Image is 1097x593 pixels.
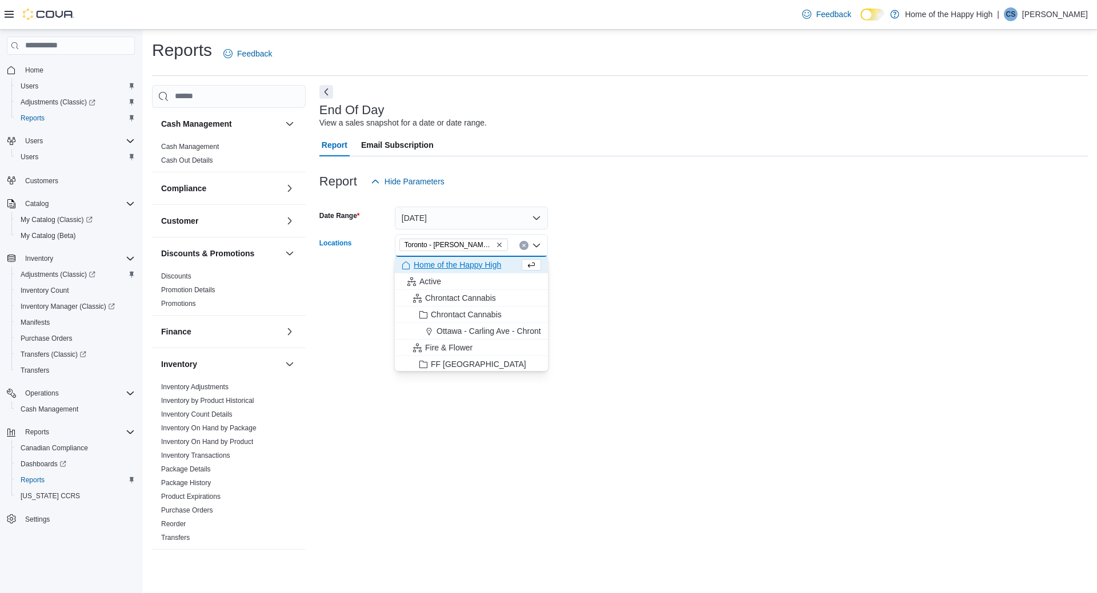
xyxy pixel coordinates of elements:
span: Manifests [21,318,50,327]
a: Dashboards [11,456,139,472]
button: Users [11,78,139,94]
span: Canadian Compliance [16,441,135,455]
span: Package History [161,478,211,487]
button: Cash Management [11,401,139,417]
button: Chrontact Cannabis [395,290,548,306]
span: Operations [21,386,135,400]
span: My Catalog (Beta) [16,229,135,243]
button: Customers [2,172,139,188]
button: [US_STATE] CCRS [11,488,139,504]
button: Operations [21,386,63,400]
button: Discounts & Promotions [283,247,297,260]
button: Remove Toronto - Danforth Ave - Friendly Stranger from selection in this group [496,241,503,248]
span: Email Subscription [361,134,434,156]
span: Ottawa - Carling Ave - Chrontact Cannabis [437,325,587,337]
span: Transfers (Classic) [21,350,86,359]
button: Inventory Count [11,283,139,298]
span: Users [21,152,38,162]
a: Customers [21,174,63,188]
span: My Catalog (Beta) [21,231,76,240]
span: Settings [25,515,50,524]
span: Canadian Compliance [21,443,88,453]
span: My Catalog (Classic) [16,213,135,227]
a: Inventory Manager (Classic) [11,298,139,314]
a: Transfers [16,364,54,377]
span: Adjustments (Classic) [21,270,95,279]
span: Purchase Orders [16,332,135,345]
span: Inventory [25,254,53,263]
h3: Report [319,175,357,188]
button: Compliance [283,181,297,195]
span: Reports [16,473,135,487]
span: Cash Management [16,402,135,416]
a: Feedback [219,42,277,65]
a: Package Details [161,465,211,473]
div: Inventory [152,380,306,549]
button: Cash Management [161,118,281,130]
a: Purchase Orders [16,332,77,345]
a: Cash Management [161,143,219,151]
span: Users [21,134,135,148]
label: Locations [319,239,352,248]
span: Operations [25,389,59,398]
button: Users [21,134,47,148]
button: Catalog [2,196,139,212]
button: Inventory [161,358,281,370]
a: Product Expirations [161,493,221,501]
span: Chrontact Cannabis [425,292,496,304]
div: Cash Management [152,140,306,172]
button: Customer [161,215,281,227]
span: Catalog [25,199,49,208]
button: Reports [11,110,139,126]
button: Hide Parameters [366,170,449,193]
span: Manifests [16,316,135,329]
span: Adjustments (Classic) [16,95,135,109]
button: Operations [2,385,139,401]
h3: End Of Day [319,103,385,117]
span: Reports [21,425,135,439]
a: Transfers [161,534,190,542]
a: Inventory Manager (Classic) [16,300,119,313]
span: Transfers [16,364,135,377]
a: Inventory by Product Historical [161,397,254,405]
button: Finance [283,325,297,338]
button: Home [2,62,139,78]
button: Home of the Happy High [395,257,548,273]
h3: Compliance [161,183,206,194]
span: Users [21,82,38,91]
span: Reports [25,427,49,437]
button: Settings [2,511,139,527]
button: Transfers [11,362,139,378]
a: Reports [16,111,49,125]
a: My Catalog (Beta) [16,229,81,243]
span: Adjustments (Classic) [21,98,95,107]
span: Cash Management [21,405,78,414]
span: Inventory On Hand by Product [161,437,253,446]
span: Promotion Details [161,285,215,295]
a: Transfers (Classic) [16,348,91,361]
a: Settings [21,513,54,526]
span: Transfers [161,533,190,542]
span: Inventory Manager (Classic) [16,300,135,313]
button: Close list of options [532,241,541,250]
button: [DATE] [395,207,548,229]
button: Canadian Compliance [11,440,139,456]
a: Manifests [16,316,54,329]
a: Inventory Transactions [161,451,230,459]
span: Purchase Orders [161,506,213,515]
button: Inventory [283,357,297,371]
a: Adjustments (Classic) [11,94,139,110]
a: Promotion Details [161,286,215,294]
a: Cash Management [16,402,83,416]
span: CS [1006,7,1016,21]
a: Users [16,79,43,93]
button: Catalog [21,197,53,211]
button: Finance [161,326,281,337]
a: Home [21,63,48,77]
span: Transfers (Classic) [16,348,135,361]
span: Cash Management [161,142,219,151]
button: Inventory [2,251,139,267]
button: Reports [2,424,139,440]
a: My Catalog (Classic) [11,212,139,228]
p: [PERSON_NAME] [1022,7,1088,21]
